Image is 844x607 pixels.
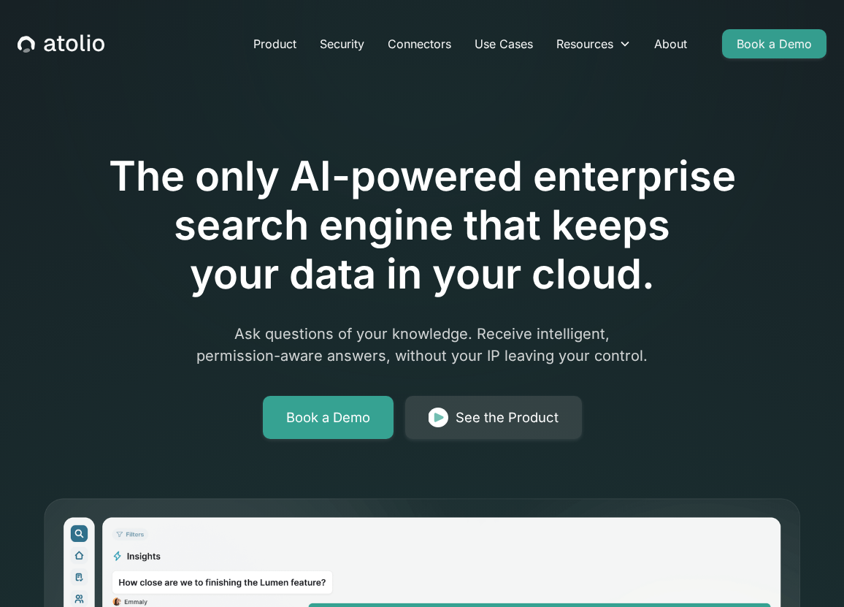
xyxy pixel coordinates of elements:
[48,152,796,299] h1: The only AI-powered enterprise search engine that keeps your data in your cloud.
[722,29,826,58] a: Book a Demo
[405,396,582,440] a: See the Product
[263,396,394,440] a: Book a Demo
[376,29,463,58] a: Connectors
[18,34,104,53] a: home
[142,323,702,367] p: Ask questions of your knowledge. Receive intelligent, permission-aware answers, without your IP l...
[242,29,308,58] a: Product
[556,35,613,53] div: Resources
[642,29,699,58] a: About
[308,29,376,58] a: Security
[545,29,642,58] div: Resources
[456,408,559,428] div: See the Product
[463,29,545,58] a: Use Cases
